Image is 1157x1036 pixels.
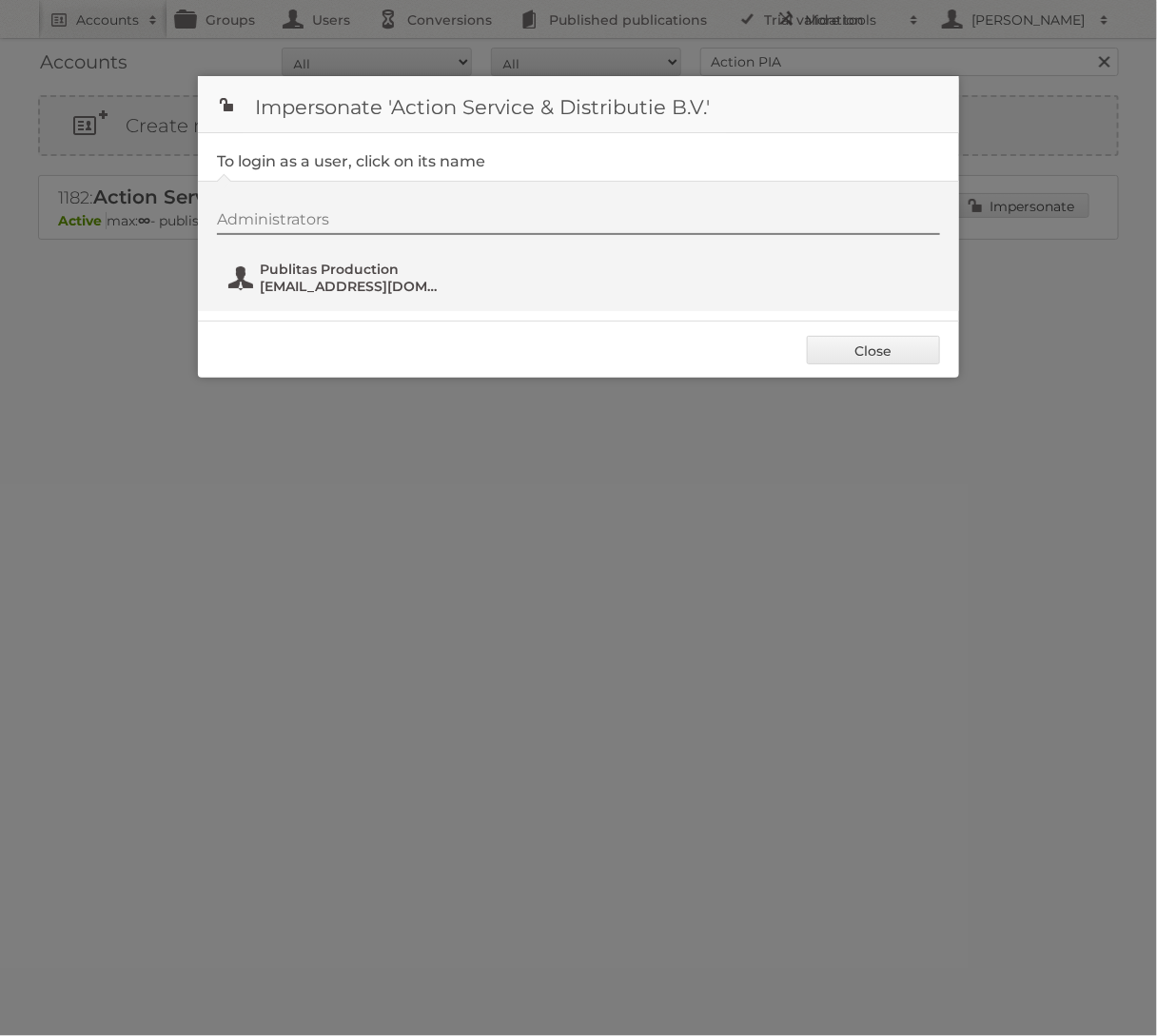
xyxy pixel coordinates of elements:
h1: Impersonate 'Action Service & Distributie B.V.' [198,76,959,133]
span: [EMAIL_ADDRESS][DOMAIN_NAME] [260,278,444,295]
a: Close [807,336,940,364]
div: Administrators [217,210,940,235]
button: Publitas Production [EMAIL_ADDRESS][DOMAIN_NAME] [226,259,450,297]
legend: To login as a user, click on its name [217,152,485,170]
span: Publitas Production [260,261,444,278]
